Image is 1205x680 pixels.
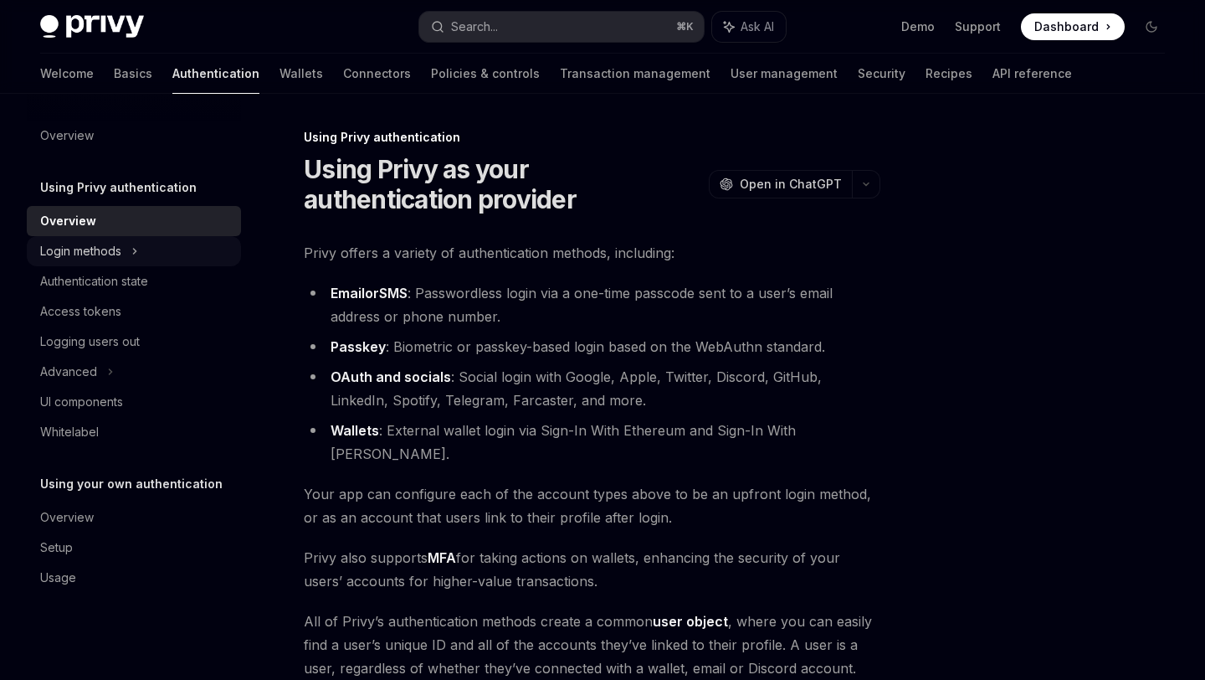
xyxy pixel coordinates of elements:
span: All of Privy’s authentication methods create a common , where you can easily find a user’s unique... [304,610,880,680]
span: Privy offers a variety of authentication methods, including: [304,241,880,265]
button: Ask AI [712,12,786,42]
li: : Biometric or passkey-based login based on the WebAuthn standard. [304,335,880,358]
a: MFA [428,549,456,567]
div: UI components [40,392,123,412]
a: user object [653,613,728,631]
div: Overview [40,126,94,146]
li: : External wallet login via Sign-In With Ethereum and Sign-In With [PERSON_NAME]. [304,419,880,466]
a: Authentication [172,54,259,94]
a: Setup [27,533,241,563]
a: SMS [379,285,408,302]
a: UI components [27,387,241,417]
a: Authentication state [27,266,241,296]
a: Connectors [343,54,411,94]
h1: Using Privy as your authentication provider [304,154,702,214]
span: Privy also supports for taking actions on wallets, enhancing the security of your users’ accounts... [304,546,880,593]
a: Access tokens [27,296,241,327]
div: Using Privy authentication [304,129,880,146]
a: Security [858,54,905,94]
div: Authentication state [40,271,148,291]
a: Recipes [926,54,972,94]
a: Passkey [331,338,386,356]
a: Support [955,18,1001,35]
span: Open in ChatGPT [740,176,842,193]
button: Toggle dark mode [1138,13,1165,40]
a: OAuth and socials [331,368,451,386]
a: Basics [114,54,152,94]
li: : Social login with Google, Apple, Twitter, Discord, GitHub, LinkedIn, Spotify, Telegram, Farcast... [304,365,880,412]
div: Search... [451,17,498,37]
div: Usage [40,568,76,588]
a: Welcome [40,54,94,94]
a: Demo [901,18,935,35]
div: Advanced [40,362,97,382]
a: Overview [27,121,241,151]
div: Setup [40,538,73,558]
div: Login methods [40,241,121,261]
a: Overview [27,502,241,533]
a: Usage [27,563,241,593]
button: Open in ChatGPT [709,170,852,198]
a: Transaction management [560,54,710,94]
strong: or [331,285,408,302]
li: : Passwordless login via a one-time passcode sent to a user’s email address or phone number. [304,281,880,328]
div: Whitelabel [40,422,99,442]
div: Logging users out [40,332,140,352]
h5: Using your own authentication [40,474,223,494]
a: Email [331,285,365,302]
div: Overview [40,507,94,528]
a: User management [731,54,838,94]
span: ⌘ K [676,20,694,33]
img: dark logo [40,15,144,39]
a: Whitelabel [27,417,241,447]
button: Search...⌘K [419,12,703,42]
a: API reference [992,54,1072,94]
a: Wallets [279,54,323,94]
a: Wallets [331,422,379,440]
a: Overview [27,206,241,236]
h5: Using Privy authentication [40,178,197,198]
span: Dashboard [1034,18,1099,35]
div: Overview [40,211,96,231]
a: Policies & controls [431,54,540,94]
a: Logging users out [27,327,241,357]
a: Dashboard [1021,13,1125,40]
div: Access tokens [40,301,121,322]
span: Your app can configure each of the account types above to be an upfront login method, or as an ac... [304,482,880,529]
span: Ask AI [741,18,774,35]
